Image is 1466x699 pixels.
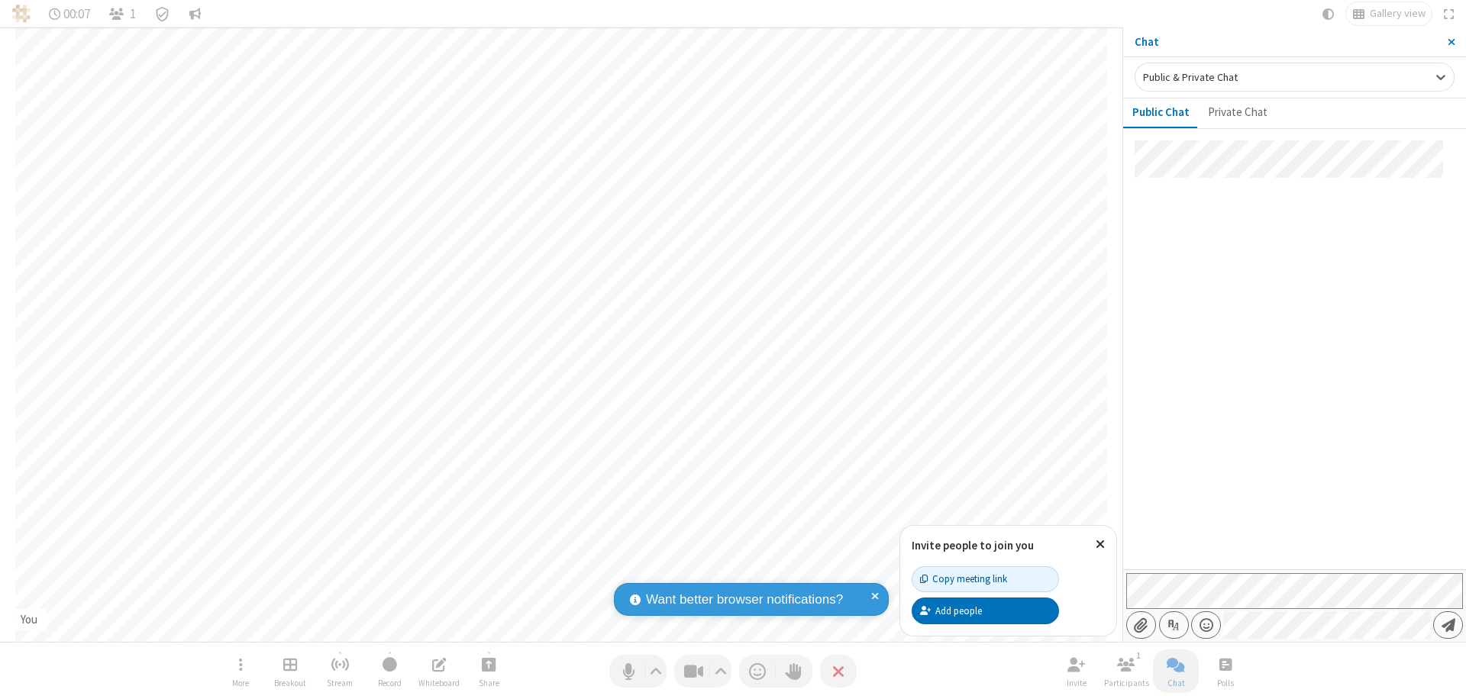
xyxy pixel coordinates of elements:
[912,598,1059,623] button: Add people
[479,678,499,688] span: Share
[646,655,667,688] button: Audio settings
[130,7,136,21] span: 1
[327,678,353,688] span: Stream
[43,2,97,25] div: Timer
[102,2,142,25] button: Open participant list
[12,5,31,23] img: QA Selenium DO NOT DELETE OR CHANGE
[1316,2,1341,25] button: Using system theme
[1159,611,1189,639] button: Show formatting
[232,678,249,688] span: More
[1132,649,1145,662] div: 1
[1067,678,1087,688] span: Invite
[609,655,667,688] button: Mute (⌘+Shift+A)
[416,649,462,693] button: Open shared whiteboard
[1191,611,1221,639] button: Open menu
[1167,678,1185,688] span: Chat
[920,572,1007,586] div: Copy meeting link
[274,678,306,688] span: Breakout
[739,655,776,688] button: Send a reaction
[1346,2,1432,25] button: Change layout
[1370,8,1426,20] span: Gallery view
[711,655,731,688] button: Video setting
[1153,649,1199,693] button: Close chat
[378,678,402,688] span: Record
[218,649,263,693] button: Open menu
[1143,70,1238,84] span: Public & Private Chat
[466,649,512,693] button: Start sharing
[1135,34,1436,51] p: Chat
[912,538,1034,552] label: Invite people to join you
[1436,27,1466,56] button: Close sidebar
[63,7,90,21] span: 00:07
[1103,649,1149,693] button: Open participant list
[674,655,731,688] button: Stop video (⌘+Shift+V)
[1104,678,1149,688] span: Participants
[182,2,207,25] button: Conversation
[820,655,857,688] button: End or leave meeting
[1433,611,1463,639] button: Send message
[148,2,177,25] div: Meeting details Encryption enabled
[776,655,812,688] button: Raise hand
[1084,526,1116,563] button: Close popover
[1203,649,1248,693] button: Open poll
[317,649,363,693] button: Start streaming
[646,590,843,610] span: Want better browser notifications?
[1054,649,1099,693] button: Invite participants (⌘+Shift+I)
[1123,98,1199,127] button: Public Chat
[1438,2,1461,25] button: Fullscreen
[1199,98,1277,127] button: Private Chat
[267,649,313,693] button: Manage Breakout Rooms
[912,566,1059,592] button: Copy meeting link
[366,649,412,693] button: Start recording
[15,611,44,629] div: You
[418,678,460,688] span: Whiteboard
[1217,678,1234,688] span: Polls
